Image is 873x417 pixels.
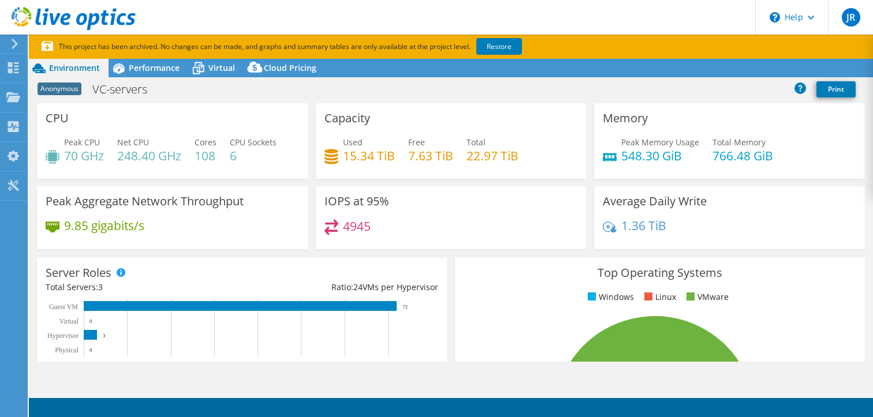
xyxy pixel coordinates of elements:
[46,195,244,208] h3: Peak Aggregate Network Throughput
[408,137,425,148] span: Free
[842,8,860,27] span: JR
[89,318,92,324] text: 0
[195,137,217,148] span: Cores
[46,112,69,125] h3: CPU
[230,149,277,162] h4: 6
[621,149,699,162] h4: 548.30 GiB
[343,137,363,148] span: Used
[230,137,277,148] span: CPU Sockets
[129,62,180,73] span: Performance
[55,346,79,354] text: Physical
[353,281,363,292] span: 24
[208,62,235,73] span: Virtual
[324,195,389,208] h3: IOPS at 95%
[87,83,165,96] h1: VC-servers
[603,195,707,208] h3: Average Daily Write
[117,137,149,148] span: Net CPU
[816,81,856,97] a: Print
[408,149,453,162] h4: 7.63 TiB
[264,62,316,73] span: Cloud Pricing
[621,219,666,232] h4: 1.36 TiB
[603,112,648,125] h3: Memory
[49,303,78,311] text: Guest VM
[467,149,518,162] h4: 22.97 TiB
[89,347,92,353] text: 0
[64,219,144,232] h4: 9.85 gigabits/s
[64,149,104,162] h4: 70 GHz
[343,149,395,162] h4: 15.34 TiB
[242,281,438,294] div: Ratio: VMs per Hypervisor
[770,12,780,22] svg: \n
[38,82,81,95] span: Anonymous
[712,149,773,162] h4: 766.48 GiB
[621,137,699,148] span: Peak Memory Usage
[641,291,676,303] li: Linux
[46,266,111,279] h3: Server Roles
[103,333,106,339] text: 3
[59,317,79,325] text: Virtual
[117,149,181,162] h4: 248.40 GHz
[47,332,79,340] text: Hypervisor
[712,137,766,148] span: Total Memory
[98,281,103,292] span: 3
[195,149,217,162] h4: 108
[324,112,370,125] h3: Capacity
[684,291,729,303] li: VMware
[402,304,408,310] text: 72
[49,62,100,73] span: Environment
[42,40,607,53] p: This project has been archived. No changes can be made, and graphs and summary tables are only av...
[343,220,371,232] h4: 4945
[46,281,242,294] div: Total Servers:
[585,291,634,303] li: Windows
[467,137,486,148] span: Total
[64,137,100,148] span: Peak CPU
[464,266,856,279] h3: Top Operating Systems
[476,38,522,55] a: Restore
